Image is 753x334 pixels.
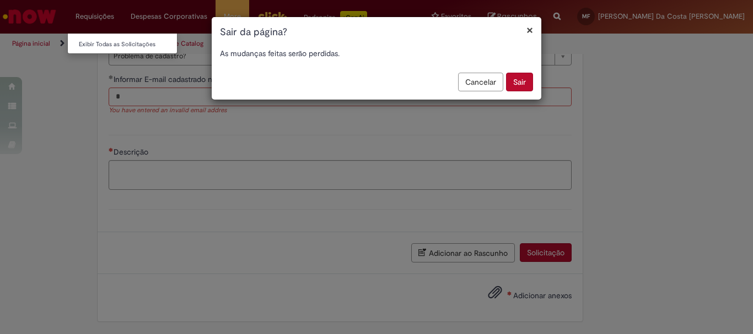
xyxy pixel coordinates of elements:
[220,25,533,40] h1: Sair da página?
[67,33,178,54] ul: Requisições
[458,73,503,91] button: Cancelar
[68,39,189,51] a: Exibir Todas as Solicitações
[506,73,533,91] button: Sair
[526,24,533,36] button: Fechar modal
[220,48,533,59] p: As mudanças feitas serão perdidas.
